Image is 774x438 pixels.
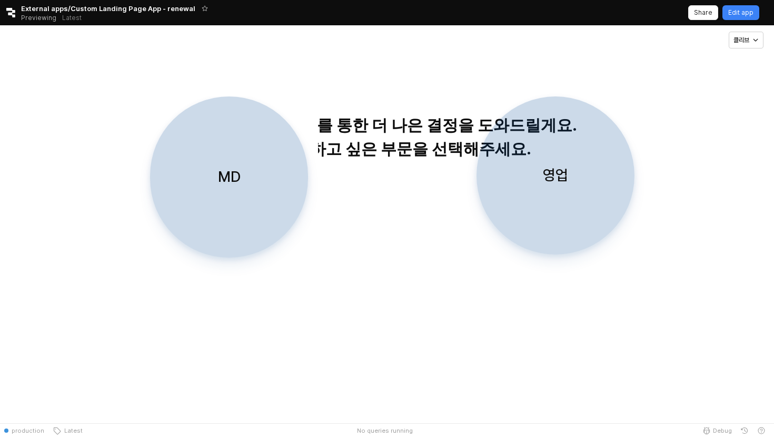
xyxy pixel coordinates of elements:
button: Share app [688,5,718,20]
p: Edit app [728,8,753,17]
button: Edit app [722,5,759,20]
button: 영업 [477,96,634,255]
p: MD [218,167,241,187]
p: Latest [62,14,82,22]
p: 클리브 [733,36,749,44]
button: Add app to favorites [200,3,210,14]
span: Latest [61,426,83,435]
button: History [736,423,753,438]
button: 클리브 [729,32,763,48]
button: MD [150,96,308,258]
button: Latest [48,423,87,438]
div: Previewing Latest [21,11,87,25]
p: 영업 [543,166,568,185]
p: Share [694,8,712,17]
span: No queries running [357,426,413,435]
span: Debug [713,426,732,435]
button: Debug [698,423,736,438]
button: Releases and History [56,11,87,25]
span: production [12,426,44,435]
span: Previewing [21,13,56,23]
span: External apps/Custom Landing Page App - renewal [21,3,195,14]
button: Help [753,423,770,438]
